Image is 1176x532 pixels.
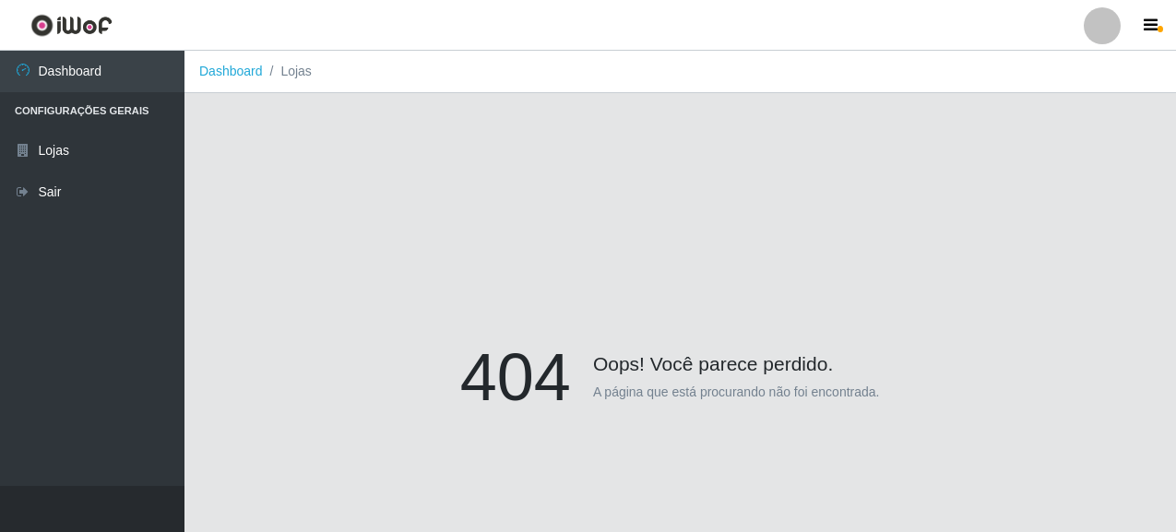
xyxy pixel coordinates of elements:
p: A página que está procurando não foi encontrada. [593,383,880,402]
h1: 404 [460,337,571,417]
h4: Oops! Você parece perdido. [460,337,901,375]
a: Dashboard [199,64,263,78]
nav: breadcrumb [184,51,1176,93]
li: Lojas [263,62,312,81]
img: CoreUI Logo [30,14,113,37]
